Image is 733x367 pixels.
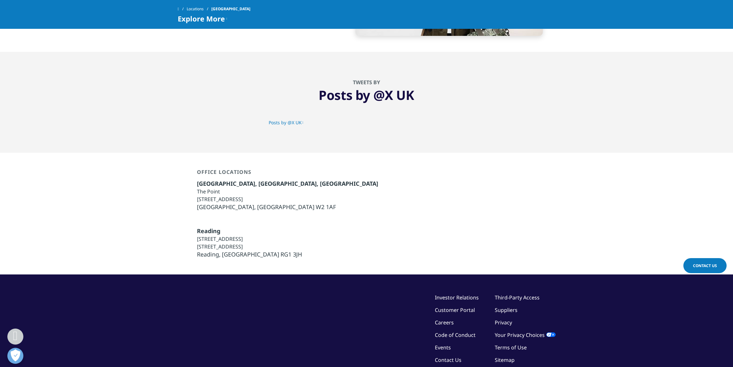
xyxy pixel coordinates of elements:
[435,356,461,363] a: Contact Us
[7,348,23,364] button: Open Preferences
[197,180,378,187] span: [GEOGRAPHIC_DATA], [GEOGRAPHIC_DATA], [GEOGRAPHIC_DATA]
[435,306,475,314] a: Customer Portal
[495,356,515,363] a: Sitemap
[435,319,454,326] a: Careers
[495,294,540,301] a: Third-Party Access
[197,235,302,243] li: [STREET_ADDRESS]
[197,195,378,203] li: [STREET_ADDRESS]
[197,169,378,180] div: Office Locations
[197,250,221,258] span: Reading,
[435,331,476,338] a: Code of Conduct
[683,258,727,273] a: Contact Us
[319,79,414,86] h2: Tweets by
[222,250,279,258] span: [GEOGRAPHIC_DATA]
[197,227,220,235] span: Reading
[495,319,512,326] a: Privacy
[495,306,517,314] a: Suppliers
[319,87,414,103] h3: Posts by @X UK
[435,344,451,351] a: Events
[197,203,256,211] span: [GEOGRAPHIC_DATA],
[197,188,378,195] li: The Point
[178,15,225,22] span: Explore More
[257,203,314,211] span: [GEOGRAPHIC_DATA]
[495,344,527,351] a: Terms of Use
[281,250,302,258] span: RG1 3JH
[211,3,250,15] span: [GEOGRAPHIC_DATA]
[269,119,465,126] a: Posts by @X UK
[495,331,556,338] a: Your Privacy Choices
[187,3,211,15] a: Locations
[197,243,302,250] li: [STREET_ADDRESS]
[435,294,479,301] a: Investor Relations
[693,263,717,268] span: Contact Us
[316,203,336,211] span: W2 1AF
